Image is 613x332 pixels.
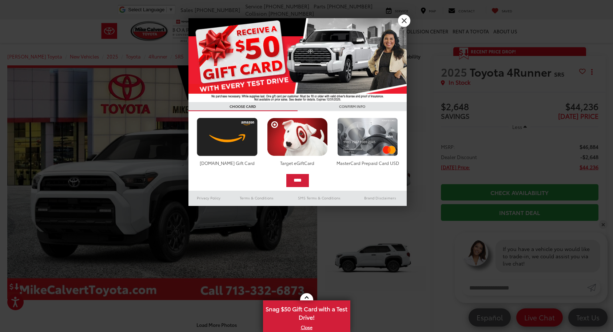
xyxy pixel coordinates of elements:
[298,102,407,111] h3: CONFIRM INFO
[229,194,284,202] a: Terms & Conditions
[188,18,407,102] img: 55838_top_625864.jpg
[264,301,350,323] span: Snag $50 Gift Card with a Test Drive!
[354,194,407,202] a: Brand Disclaimers
[335,160,400,166] div: MasterCard Prepaid Card USD
[285,194,354,202] a: SMS Terms & Conditions
[195,160,259,166] div: [DOMAIN_NAME] Gift Card
[265,118,330,156] img: targetcard.png
[335,118,400,156] img: mastercard.png
[188,102,298,111] h3: CHOOSE CARD
[188,194,229,202] a: Privacy Policy
[195,118,259,156] img: amazoncard.png
[265,160,330,166] div: Target eGiftCard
